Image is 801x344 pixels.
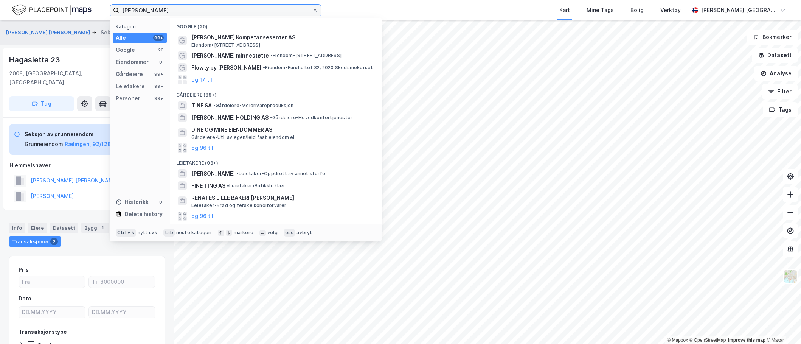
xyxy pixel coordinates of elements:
[284,229,295,237] div: esc
[19,327,67,336] div: Transaksjonstype
[191,193,373,202] span: RENATES LILLE BAKERI [PERSON_NAME]
[191,42,260,48] span: Eiendom • [STREET_ADDRESS]
[270,115,352,121] span: Gårdeiere • Hovedkontortjenester
[153,35,164,41] div: 99+
[153,83,164,89] div: 99+
[89,276,155,288] input: Til 8000000
[213,103,216,108] span: •
[191,75,212,84] button: og 17 til
[50,238,58,245] div: 2
[587,6,614,15] div: Mine Tags
[227,183,285,189] span: Leietaker • Butikkh. klær
[667,338,688,343] a: Mapbox
[6,29,92,36] button: [PERSON_NAME] [PERSON_NAME]
[9,54,61,66] div: Hagasletta 23
[9,161,165,170] div: Hjemmelshaver
[191,51,269,60] span: [PERSON_NAME] minnestøtte
[191,143,213,153] button: og 96 til
[236,171,239,176] span: •
[158,199,164,205] div: 0
[263,65,373,71] span: Eiendom • Furuholtet 32, 2020 Skedsmokorset
[116,70,143,79] div: Gårdeiere
[116,45,135,54] div: Google
[170,222,382,236] div: Personer (99+)
[153,71,164,77] div: 99+
[158,59,164,65] div: 0
[763,308,801,344] div: Kontrollprogram for chat
[116,24,167,30] div: Kategori
[191,63,261,72] span: Flowty by [PERSON_NAME]
[116,94,140,103] div: Personer
[9,236,61,247] div: Transaksjoner
[9,69,118,87] div: 2008, [GEOGRAPHIC_DATA], [GEOGRAPHIC_DATA]
[227,183,229,188] span: •
[191,113,269,122] span: [PERSON_NAME] HOLDING AS
[116,33,126,42] div: Alle
[153,95,164,101] div: 99+
[116,82,145,91] div: Leietakere
[191,101,212,110] span: TINE SA
[263,65,265,70] span: •
[752,48,798,63] button: Datasett
[65,140,111,149] button: Rælingen, 92/128
[763,308,801,344] iframe: Chat Widget
[170,154,382,168] div: Leietakere (99+)
[176,230,212,236] div: neste kategori
[170,18,382,31] div: Google (20)
[25,130,111,139] div: Seksjon av grunneiendom
[125,210,163,219] div: Delete history
[116,229,136,237] div: Ctrl + k
[270,53,342,59] span: Eiendom • [STREET_ADDRESS]
[701,6,777,15] div: [PERSON_NAME] [GEOGRAPHIC_DATA]
[191,169,235,178] span: [PERSON_NAME]
[747,30,798,45] button: Bokmerker
[116,58,149,67] div: Eiendommer
[296,230,312,236] div: avbryt
[783,269,798,283] img: Z
[138,230,158,236] div: nytt søk
[689,338,726,343] a: OpenStreetMap
[99,224,106,232] div: 1
[25,140,63,149] div: Grunneiendom
[163,229,175,237] div: tab
[12,3,92,17] img: logo.f888ab2527a4732fd821a326f86c7f29.svg
[236,171,325,177] span: Leietaker • Oppdrett av annet storfe
[234,230,253,236] div: markere
[81,223,109,233] div: Bygg
[119,5,312,16] input: Søk på adresse, matrikkel, gårdeiere, leietakere eller personer
[728,338,765,343] a: Improve this map
[754,66,798,81] button: Analyse
[191,134,296,140] span: Gårdeiere • Utl. av egen/leid fast eiendom el.
[191,33,373,42] span: [PERSON_NAME] Kompetansesenter AS
[9,96,74,111] button: Tag
[762,84,798,99] button: Filter
[101,28,121,37] div: Seksjon
[9,223,25,233] div: Info
[158,47,164,53] div: 20
[763,102,798,117] button: Tags
[19,265,29,274] div: Pris
[50,223,78,233] div: Datasett
[270,53,273,58] span: •
[267,230,278,236] div: velg
[630,6,644,15] div: Bolig
[19,307,85,318] input: DD.MM.YYYY
[19,294,31,303] div: Dato
[19,276,85,288] input: Fra
[116,198,149,207] div: Historikk
[191,181,225,190] span: FINE TING AS
[213,103,293,109] span: Gårdeiere • Meierivareproduksjon
[89,307,155,318] input: DD.MM.YYYY
[191,212,213,221] button: og 96 til
[191,125,373,134] span: DINE OG MINE EIENDOMMER AS
[28,223,47,233] div: Eiere
[270,115,272,120] span: •
[170,86,382,100] div: Gårdeiere (99+)
[191,202,287,209] span: Leietaker • Brød og ferske konditorvarer
[559,6,570,15] div: Kart
[660,6,681,15] div: Verktøy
